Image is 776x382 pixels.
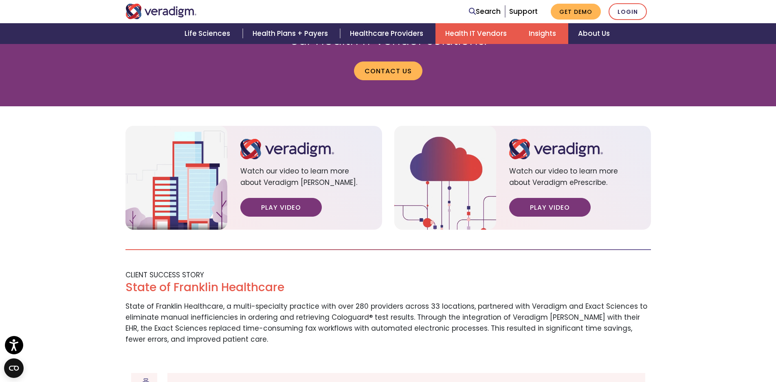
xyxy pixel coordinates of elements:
img: logo.svg [509,139,603,160]
div: State of Franklin Healthcare, a multi-specialty practice with over 280 providers across 33 locati... [119,301,657,345]
a: Health Plans + Payers [243,23,340,44]
a: Insights [519,23,568,44]
img: solution-health-it-eprescribe-video.jpg [394,126,496,230]
a: Play Video [509,198,591,217]
a: Login [609,3,647,20]
a: Contact Us [354,61,422,80]
a: Play Video [240,198,322,217]
img: Veradigm logo [125,4,197,19]
a: About Us [568,23,620,44]
a: Healthcare Providers [340,23,435,44]
a: Get Demo [551,4,601,20]
span: Watch our video to learn more about Veradigm [PERSON_NAME]. [240,159,369,198]
span: CLIENT SUCCESS STORY [125,270,204,280]
span: Watch our video to learn more about Veradigm ePrescribe. [509,159,638,198]
button: Open CMP widget [4,358,24,378]
h2: Speak with Veradigm [DATE] to learn more about our Health IT vendor solutions. [215,17,561,48]
img: solution-health-it-dorn-video.jpg [125,126,227,230]
a: Support [509,7,538,16]
img: logo.svg [240,139,334,160]
h2: State of Franklin Healthcare [125,281,651,294]
a: Health IT Vendors [435,23,519,44]
a: Life Sciences [175,23,242,44]
iframe: Drift Chat Widget [614,103,766,372]
a: Search [469,6,501,17]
